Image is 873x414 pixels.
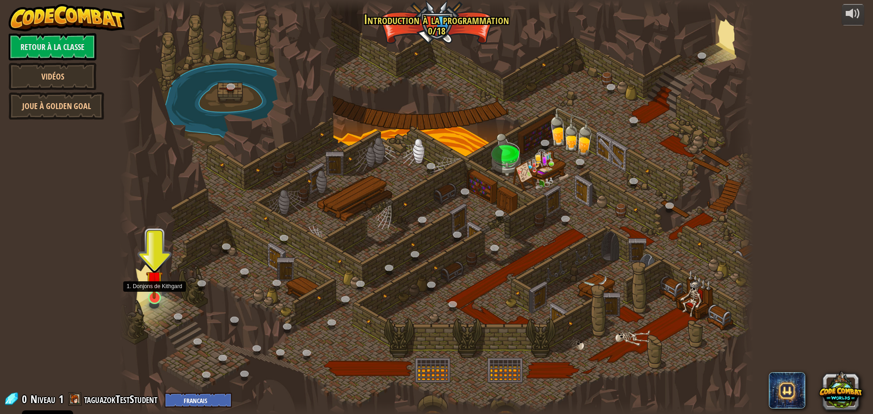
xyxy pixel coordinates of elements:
[9,63,96,90] a: Vidéos
[59,392,64,406] span: 1
[842,4,864,25] button: Ajuster le volume
[22,392,30,406] span: 0
[84,392,160,406] a: taguazokTestStudent
[9,92,104,120] a: Joue à Golden Goal
[9,33,96,60] a: Retour à la Classe
[9,4,125,31] img: CodeCombat - Learn how to code by playing a game
[146,260,163,299] img: level-banner-unstarted.png
[30,392,55,407] span: Niveau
